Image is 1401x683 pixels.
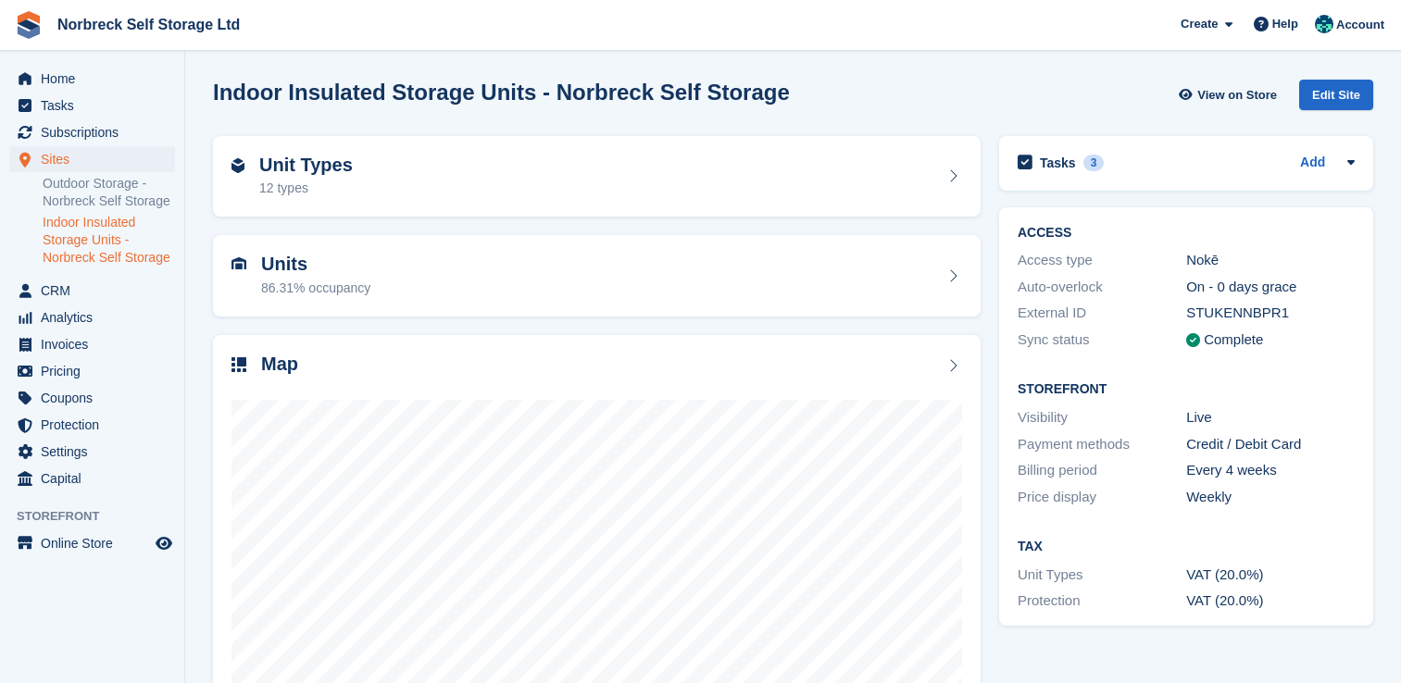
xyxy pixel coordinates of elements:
[1018,460,1186,481] div: Billing period
[41,439,152,465] span: Settings
[9,466,175,491] a: menu
[17,507,184,526] span: Storefront
[1299,80,1373,118] a: Edit Site
[1300,153,1325,174] a: Add
[1186,590,1355,612] div: VAT (20.0%)
[261,354,298,375] h2: Map
[213,80,790,105] h2: Indoor Insulated Storage Units - Norbreck Self Storage
[9,530,175,556] a: menu
[1083,155,1105,171] div: 3
[1197,86,1277,105] span: View on Store
[1181,15,1218,33] span: Create
[9,119,175,145] a: menu
[9,358,175,384] a: menu
[261,254,370,275] h2: Units
[1018,407,1186,428] div: Visibility
[1186,250,1355,271] div: Nokē
[9,385,175,411] a: menu
[231,158,244,173] img: unit-type-icn-2b2737a686de81e16bb02015468b77c625bbabd49415b5ef34ead5e3b44a266d.svg
[41,530,152,556] span: Online Store
[1018,250,1186,271] div: Access type
[1018,487,1186,508] div: Price display
[9,412,175,438] a: menu
[1186,487,1355,508] div: Weekly
[41,358,152,384] span: Pricing
[1186,303,1355,324] div: STUKENNBPR1
[1040,155,1076,171] h2: Tasks
[41,119,152,145] span: Subscriptions
[261,279,370,298] div: 86.31% occupancy
[153,532,175,554] a: Preview store
[1186,565,1355,586] div: VAT (20.0%)
[1186,407,1355,428] div: Live
[41,93,152,118] span: Tasks
[1018,329,1186,351] div: Sync status
[9,278,175,304] a: menu
[213,136,981,217] a: Unit Types 12 types
[1018,226,1355,241] h2: ACCESS
[9,331,175,357] a: menu
[15,11,43,39] img: stora-icon-8386f47178a22dfd0bd8f6a31ec36ba5ce8667c1dd55bd0f319d3a0aa187defe.svg
[41,466,152,491] span: Capital
[1204,329,1263,351] div: Complete
[41,412,152,438] span: Protection
[41,331,152,357] span: Invoices
[1018,434,1186,455] div: Payment methods
[1186,434,1355,455] div: Credit / Debit Card
[50,9,247,40] a: Norbreck Self Storage Ltd
[9,439,175,465] a: menu
[1018,540,1355,554] h2: Tax
[41,146,152,172] span: Sites
[259,155,353,176] h2: Unit Types
[231,257,246,270] img: unit-icn-7be61d7bf1b0ce9d3e12c5938cc71ed9869f7b940bace4675aadf7bd6d80202e.svg
[1186,460,1355,481] div: Every 4 weeks
[1018,590,1186,612] div: Protection
[1018,303,1186,324] div: External ID
[213,235,981,317] a: Units 86.31% occupancy
[1176,80,1284,110] a: View on Store
[41,66,152,92] span: Home
[9,93,175,118] a: menu
[259,179,353,198] div: 12 types
[9,66,175,92] a: menu
[1018,565,1186,586] div: Unit Types
[1336,16,1384,34] span: Account
[41,278,152,304] span: CRM
[41,385,152,411] span: Coupons
[9,146,175,172] a: menu
[1272,15,1298,33] span: Help
[9,304,175,330] a: menu
[1315,15,1333,33] img: Sally King
[1018,277,1186,298] div: Auto-overlock
[1186,277,1355,298] div: On - 0 days grace
[43,175,175,210] a: Outdoor Storage - Norbreck Self Storage
[41,304,152,330] span: Analytics
[1299,80,1373,110] div: Edit Site
[1018,382,1355,397] h2: Storefront
[43,214,175,267] a: Indoor Insulated Storage Units - Norbreck Self Storage
[231,357,246,372] img: map-icn-33ee37083ee616e46c38cad1a60f524a97daa1e2b2c8c0bc3eb3415660979fc1.svg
